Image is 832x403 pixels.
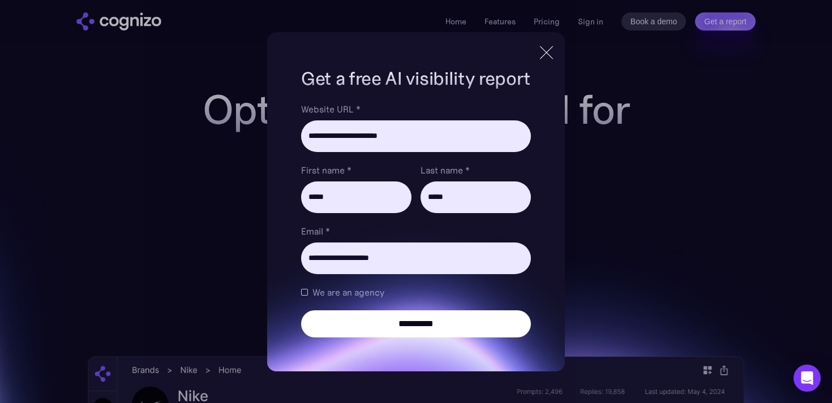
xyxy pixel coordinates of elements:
span: We are an agency [312,285,384,299]
label: First name * [301,163,411,177]
label: Website URL * [301,102,531,116]
h1: Get a free AI visibility report [301,66,531,91]
form: Brand Report Form [301,102,531,337]
label: Last name * [421,163,531,177]
label: Email * [301,224,531,238]
div: Open Intercom Messenger [794,365,821,392]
